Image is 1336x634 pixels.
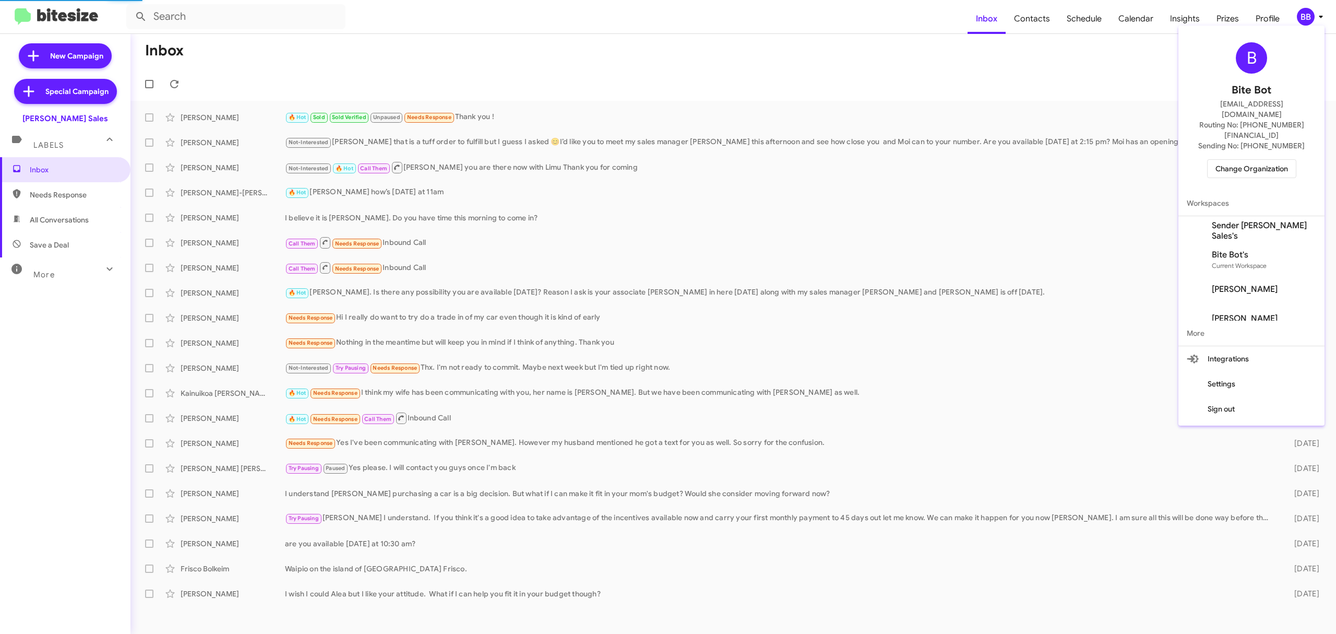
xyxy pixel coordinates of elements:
button: Sign out [1178,396,1325,421]
span: Sender [PERSON_NAME] Sales's [1212,220,1316,241]
span: Workspaces [1178,191,1325,216]
button: Settings [1178,371,1325,396]
span: Current Workspace [1212,262,1267,269]
button: Integrations [1178,346,1325,371]
span: Routing No: [PHONE_NUMBER][FINANCIAL_ID] [1191,120,1312,140]
span: [EMAIL_ADDRESS][DOMAIN_NAME] [1191,99,1312,120]
span: Change Organization [1215,160,1288,178]
button: Change Organization [1207,159,1296,178]
span: Sending No: [PHONE_NUMBER] [1198,140,1305,151]
span: More [1178,321,1325,346]
span: [PERSON_NAME] [1212,313,1278,324]
span: Bite Bot's [1212,250,1267,260]
div: B [1236,42,1267,74]
span: Bite Bot [1232,82,1271,99]
span: [PERSON_NAME] [1212,284,1278,295]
